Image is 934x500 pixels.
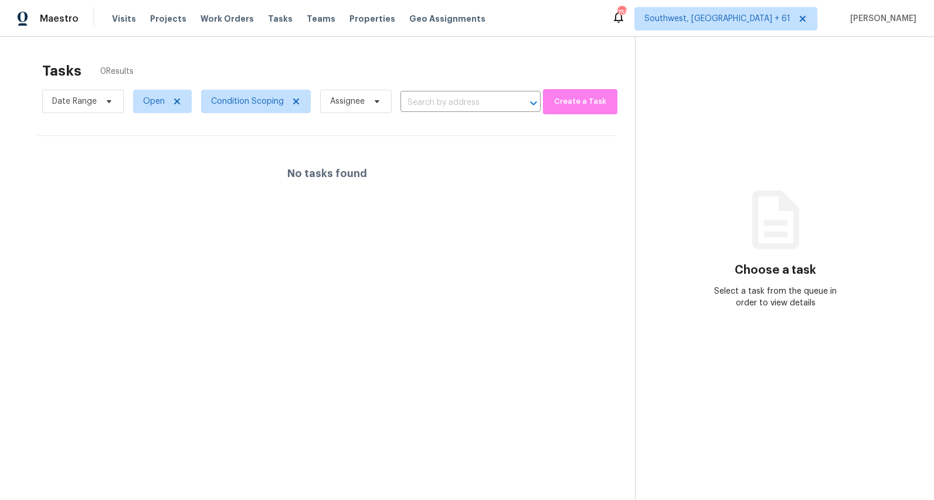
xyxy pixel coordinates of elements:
span: Assignee [330,96,365,107]
span: Southwest, [GEOGRAPHIC_DATA] + 61 [644,13,790,25]
h2: Tasks [42,65,81,77]
span: Projects [150,13,186,25]
button: Create a Task [543,89,617,114]
span: Work Orders [201,13,254,25]
span: Visits [112,13,136,25]
span: [PERSON_NAME] [845,13,916,25]
div: 755 [617,7,626,19]
span: Maestro [40,13,79,25]
span: Tasks [268,15,293,23]
span: Date Range [52,96,97,107]
button: Open [525,95,542,111]
span: Geo Assignments [409,13,485,25]
h3: Choose a task [735,264,816,276]
span: Teams [307,13,335,25]
span: Properties [349,13,395,25]
span: Open [143,96,165,107]
div: Select a task from the queue in order to view details [705,285,845,309]
span: Condition Scoping [211,96,284,107]
h4: No tasks found [287,168,367,179]
span: 0 Results [100,66,134,77]
span: Create a Task [549,95,612,108]
input: Search by address [400,94,508,112]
